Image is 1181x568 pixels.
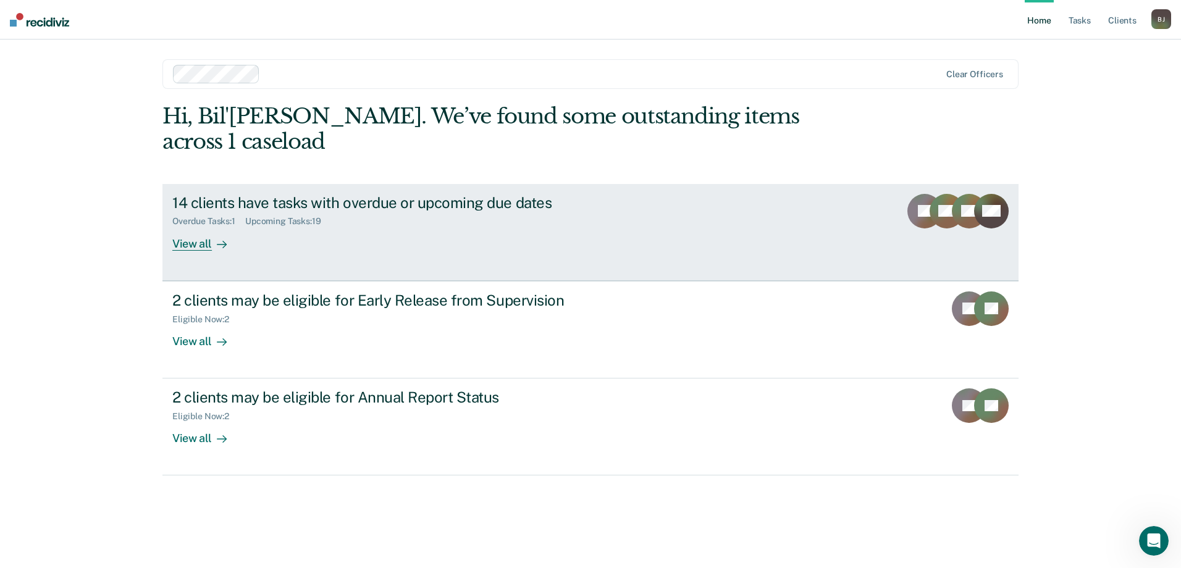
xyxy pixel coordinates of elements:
[162,378,1019,475] a: 2 clients may be eligible for Annual Report StatusEligible Now:2View all
[172,388,606,406] div: 2 clients may be eligible for Annual Report Status
[946,69,1003,80] div: Clear officers
[172,422,242,446] div: View all
[10,13,69,27] img: Recidiviz
[172,291,606,309] div: 2 clients may be eligible for Early Release from Supervision
[245,216,331,227] div: Upcoming Tasks : 19
[1151,9,1171,29] div: B J
[172,411,239,422] div: Eligible Now : 2
[172,314,239,325] div: Eligible Now : 2
[172,194,606,212] div: 14 clients have tasks with overdue or upcoming due dates
[162,281,1019,378] a: 2 clients may be eligible for Early Release from SupervisionEligible Now:2View all
[162,104,847,154] div: Hi, Bil'[PERSON_NAME]. We’ve found some outstanding items across 1 caseload
[162,184,1019,281] a: 14 clients have tasks with overdue or upcoming due datesOverdue Tasks:1Upcoming Tasks:19View all
[172,324,242,348] div: View all
[1151,9,1171,29] button: BJ
[172,216,245,227] div: Overdue Tasks : 1
[1139,526,1169,556] iframe: Intercom live chat
[172,227,242,251] div: View all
